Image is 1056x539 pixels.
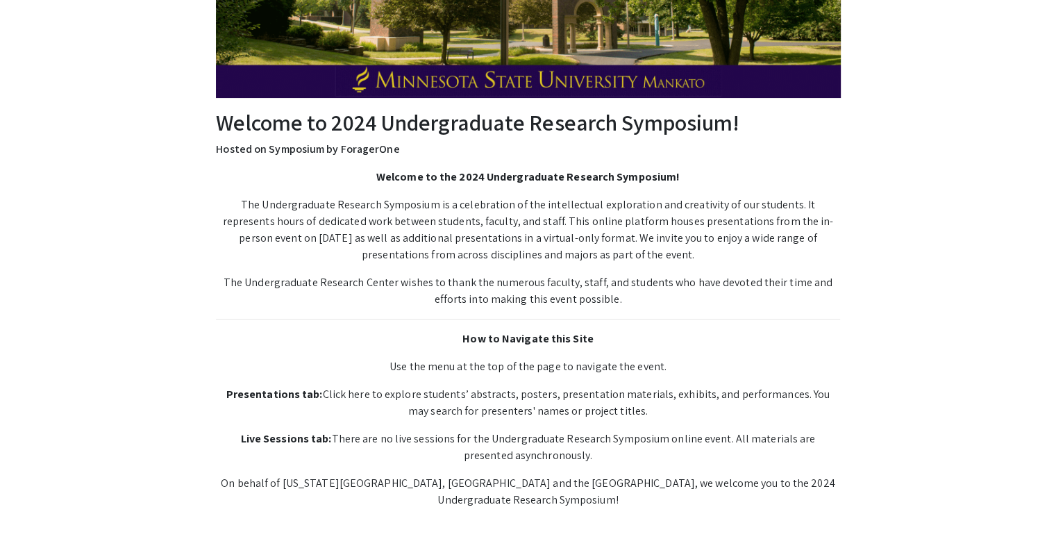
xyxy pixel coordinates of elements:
p: On behalf of [US_STATE][GEOGRAPHIC_DATA], [GEOGRAPHIC_DATA] and the [GEOGRAPHIC_DATA], we welcome... [216,475,839,508]
strong: Live Sessions tab: [241,431,332,446]
p: Click here to explore students’ abstracts, posters, presentation materials, exhibits, and perform... [216,386,839,420]
p: The Undergraduate Research Symposium is a celebration of the intellectual exploration and creativ... [216,197,839,263]
strong: Welcome to the 2024 Undergraduate Research Symposium! [376,169,680,184]
strong: How to Navigate this Site [462,331,594,346]
iframe: Chat [10,476,59,529]
strong: Presentations tab: [226,387,323,401]
p: Use the menu at the top of the page to navigate the event. [216,358,839,375]
h2: Welcome to 2024 Undergraduate Research Symposium! [216,109,839,135]
p: Hosted on Symposium by ForagerOne [216,141,839,158]
p: There are no live sessions for the Undergraduate Research Symposium online event. All materials a... [216,431,839,464]
p: The Undergraduate Research Center wishes to thank the numerous faculty, staff, and students who h... [216,274,839,308]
